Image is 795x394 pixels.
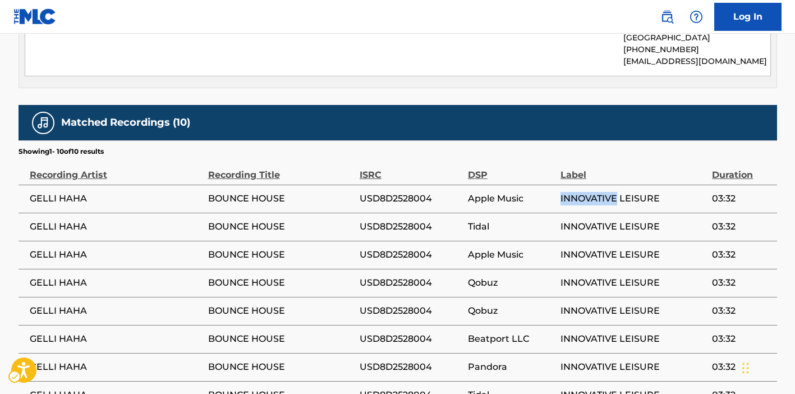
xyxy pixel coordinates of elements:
[623,56,770,67] p: [EMAIL_ADDRESS][DOMAIN_NAME]
[468,157,555,182] div: DSP
[712,220,771,233] span: 03:32
[30,248,203,262] span: GELLI HAHA
[30,276,203,290] span: GELLI HAHA
[712,360,771,374] span: 03:32
[208,192,354,205] span: BOUNCE HOUSE
[360,360,462,374] span: USD8D2528004
[714,3,782,31] a: Log In
[712,304,771,318] span: 03:32
[560,192,706,205] span: INNOVATIVE LEISURE
[712,276,771,290] span: 03:32
[360,248,462,262] span: USD8D2528004
[208,220,354,233] span: BOUNCE HOUSE
[19,146,104,157] p: Showing 1 - 10 of 10 results
[208,360,354,374] span: BOUNCE HOUSE
[13,8,57,25] img: MLC Logo
[560,276,706,290] span: INNOVATIVE LEISURE
[360,220,462,233] span: USD8D2528004
[560,157,706,182] div: Label
[30,157,203,182] div: Recording Artist
[36,116,50,130] img: Matched Recordings
[360,332,462,346] span: USD8D2528004
[360,304,462,318] span: USD8D2528004
[360,192,462,205] span: USD8D2528004
[739,340,795,394] iframe: Hubspot Iframe
[468,332,555,346] span: Beatport LLC
[30,304,203,318] span: GELLI HAHA
[208,304,354,318] span: BOUNCE HOUSE
[208,332,354,346] span: BOUNCE HOUSE
[360,276,462,290] span: USD8D2528004
[208,276,354,290] span: BOUNCE HOUSE
[30,360,203,374] span: GELLI HAHA
[660,10,674,24] img: search
[208,248,354,262] span: BOUNCE HOUSE
[560,220,706,233] span: INNOVATIVE LEISURE
[560,360,706,374] span: INNOVATIVE LEISURE
[61,116,190,129] h5: Matched Recordings (10)
[712,248,771,262] span: 03:32
[623,44,770,56] p: [PHONE_NUMBER]
[30,192,203,205] span: GELLI HAHA
[468,304,555,318] span: Qobuz
[560,332,706,346] span: INNOVATIVE LEISURE
[560,304,706,318] span: INNOVATIVE LEISURE
[712,192,771,205] span: 03:32
[742,351,749,385] div: Drag
[712,157,771,182] div: Duration
[690,10,703,24] img: help
[560,248,706,262] span: INNOVATIVE LEISURE
[208,157,354,182] div: Recording Title
[712,332,771,346] span: 03:32
[30,332,203,346] span: GELLI HAHA
[468,192,555,205] span: Apple Music
[623,32,770,44] p: [GEOGRAPHIC_DATA]
[739,340,795,394] div: Chat Widget
[468,248,555,262] span: Apple Music
[468,220,555,233] span: Tidal
[30,220,203,233] span: GELLI HAHA
[468,276,555,290] span: Qobuz
[468,360,555,374] span: Pandora
[360,157,462,182] div: ISRC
